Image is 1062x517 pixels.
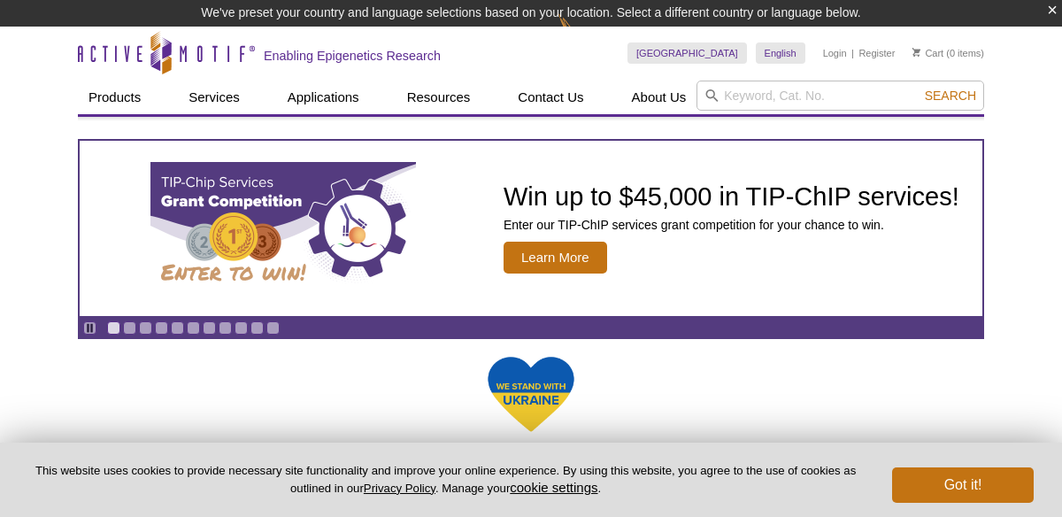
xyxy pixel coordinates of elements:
[823,47,847,59] a: Login
[203,321,216,335] a: Go to slide 7
[264,48,441,64] h2: Enabling Epigenetics Research
[266,321,280,335] a: Go to slide 11
[235,321,248,335] a: Go to slide 9
[912,47,943,59] a: Cart
[621,81,697,114] a: About Us
[892,467,1034,503] button: Got it!
[510,480,597,495] button: cookie settings
[396,81,481,114] a: Resources
[250,321,264,335] a: Go to slide 10
[912,48,920,57] img: Your Cart
[504,242,607,274] span: Learn More
[28,463,863,497] p: This website uses cookies to provide necessary site functionality and improve your online experie...
[504,217,959,233] p: Enter our TIP-ChIP services grant competition for your chance to win.
[150,162,416,295] img: TIP-ChIP Services Grant Competition
[83,321,96,335] a: Toggle autoplay
[912,42,984,64] li: (0 items)
[123,321,136,335] a: Go to slide 2
[80,141,982,316] article: TIP-ChIP Services Grant Competition
[219,321,232,335] a: Go to slide 8
[925,89,976,103] span: Search
[187,321,200,335] a: Go to slide 6
[364,482,435,495] a: Privacy Policy
[504,183,959,210] h2: Win up to $45,000 in TIP-ChIP services!
[696,81,984,111] input: Keyword, Cat. No.
[80,141,982,316] a: TIP-ChIP Services Grant Competition Win up to $45,000 in TIP-ChIP services! Enter our TIP-ChIP se...
[78,81,151,114] a: Products
[178,81,250,114] a: Services
[558,13,605,55] img: Change Here
[487,355,575,434] img: We Stand With Ukraine
[107,321,120,335] a: Go to slide 1
[155,321,168,335] a: Go to slide 4
[277,81,370,114] a: Applications
[627,42,747,64] a: [GEOGRAPHIC_DATA]
[507,81,594,114] a: Contact Us
[756,42,805,64] a: English
[851,42,854,64] li: |
[139,321,152,335] a: Go to slide 3
[920,88,981,104] button: Search
[858,47,895,59] a: Register
[171,321,184,335] a: Go to slide 5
